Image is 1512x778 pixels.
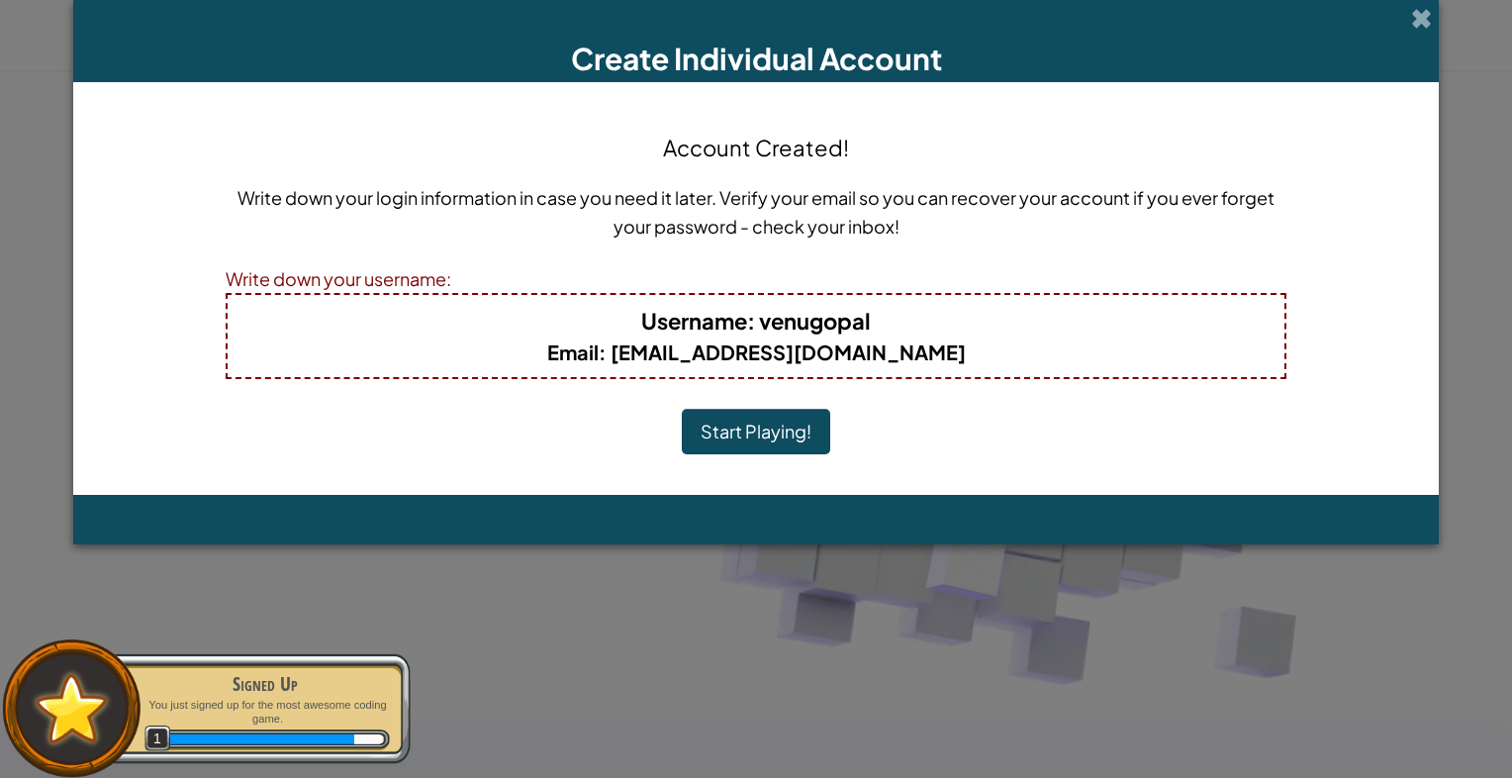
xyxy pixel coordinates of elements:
[141,698,390,727] p: You just signed up for the most awesome coding game.
[141,670,390,698] div: Signed Up
[641,307,747,335] span: Username
[547,340,599,364] span: Email
[27,664,117,752] img: default.png
[226,264,1286,293] div: Write down your username:
[144,726,171,752] span: 1
[571,40,942,77] span: Create Individual Account
[547,340,966,364] b: : [EMAIL_ADDRESS][DOMAIN_NAME]
[226,183,1286,241] p: Write down your login information in case you need it later. Verify your email so you can recover...
[663,132,849,163] h4: Account Created!
[682,409,830,454] button: Start Playing!
[354,734,383,744] div: 3 XP until level 2
[166,734,355,744] div: 20 XP earned
[641,307,871,335] b: : venugopal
